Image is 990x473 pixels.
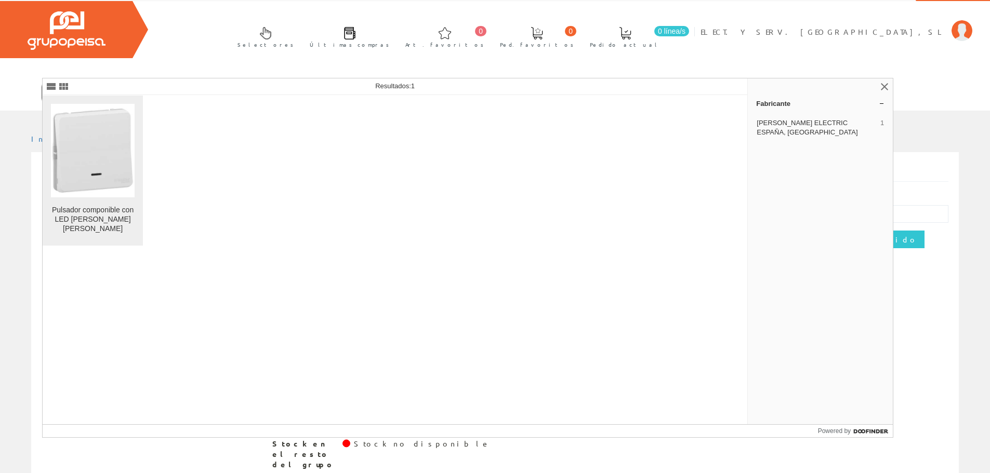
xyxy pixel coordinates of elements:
[757,118,876,137] span: [PERSON_NAME] ELECTRIC ESPAÑA, [GEOGRAPHIC_DATA]
[748,95,893,112] a: Fabricante
[701,18,972,28] a: ELECT. Y SERV. [GEOGRAPHIC_DATA], SL
[654,26,689,36] span: 0 línea/s
[818,425,893,437] a: Powered by
[579,18,692,54] a: 0 línea/s Pedido actual
[310,39,389,50] span: Últimas compras
[31,134,75,143] a: Inicio
[411,82,415,90] span: 1
[880,118,884,137] span: 1
[51,109,135,192] img: Pulsador componible con LED blanco Mureva Eunea
[375,82,415,90] span: Resultados:
[590,39,661,50] span: Pedido actual
[227,18,299,54] a: Selectores
[354,439,490,449] div: Stock no disponible
[405,39,484,50] span: Art. favoritos
[701,26,946,37] span: ELECT. Y SERV. [GEOGRAPHIC_DATA], SL
[272,439,335,470] span: Stock en el resto del grupo
[299,18,394,54] a: Últimas compras
[237,39,294,50] span: Selectores
[565,26,576,36] span: 0
[51,206,135,234] div: Pulsador componible con LED [PERSON_NAME] [PERSON_NAME]
[28,11,105,50] img: Grupo Peisa
[475,26,486,36] span: 0
[818,426,851,436] span: Powered by
[500,39,574,50] span: Ped. favoritos
[43,96,143,246] a: Pulsador componible con LED blanco Mureva Eunea Pulsador componible con LED [PERSON_NAME] [PERSON...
